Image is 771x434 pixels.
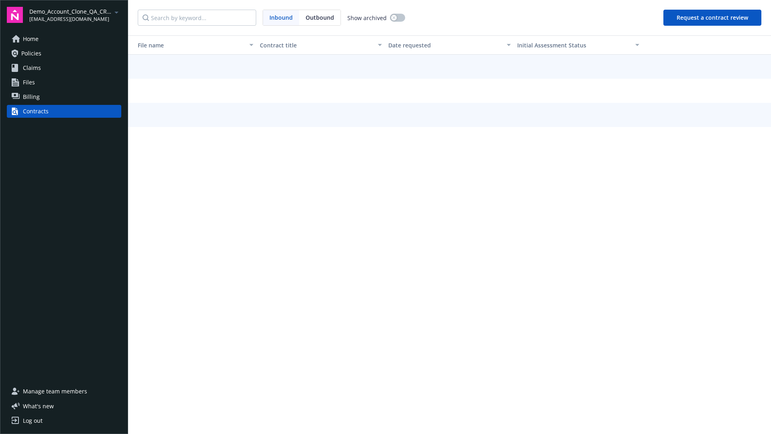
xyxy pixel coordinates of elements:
span: Initial Assessment Status [517,41,586,49]
div: Toggle SortBy [517,41,630,49]
span: Claims [23,61,41,74]
span: Inbound [269,13,293,22]
span: Outbound [306,13,334,22]
span: Billing [23,90,40,103]
span: Files [23,76,35,89]
input: Search by keyword... [138,10,256,26]
a: Claims [7,61,121,74]
div: Contract title [260,41,373,49]
span: Manage team members [23,385,87,398]
span: Inbound [263,10,299,25]
img: navigator-logo.svg [7,7,23,23]
div: Log out [23,414,43,427]
button: Date requested [385,35,514,55]
span: [EMAIL_ADDRESS][DOMAIN_NAME] [29,16,112,23]
a: Home [7,33,121,45]
span: What ' s new [23,402,54,410]
span: Policies [21,47,41,60]
div: Date requested [388,41,502,49]
button: What's new [7,402,67,410]
a: Contracts [7,105,121,118]
span: Outbound [299,10,341,25]
a: Files [7,76,121,89]
span: Show archived [347,14,387,22]
a: Policies [7,47,121,60]
a: arrowDropDown [112,7,121,17]
button: Demo_Account_Clone_QA_CR_Tests_Demo[EMAIL_ADDRESS][DOMAIN_NAME]arrowDropDown [29,7,121,23]
span: Home [23,33,39,45]
a: Manage team members [7,385,121,398]
span: Demo_Account_Clone_QA_CR_Tests_Demo [29,7,112,16]
div: File name [131,41,245,49]
div: Contracts [23,105,49,118]
div: Toggle SortBy [131,41,245,49]
button: Request a contract review [663,10,761,26]
button: Contract title [257,35,385,55]
a: Billing [7,90,121,103]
